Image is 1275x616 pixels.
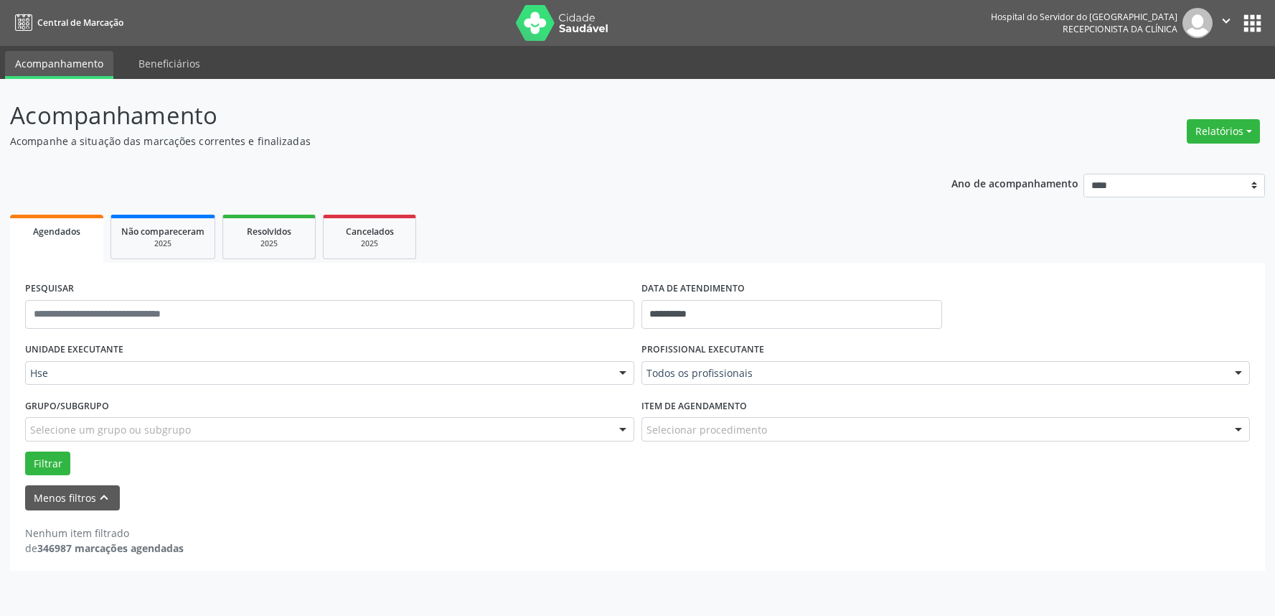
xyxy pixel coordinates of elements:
[25,541,184,556] div: de
[121,225,204,238] span: Não compareceram
[30,422,191,437] span: Selecione um grupo ou subgrupo
[10,11,123,34] a: Central de Marcação
[646,366,1221,381] span: Todos os profissionais
[25,395,109,417] label: Grupo/Subgrupo
[10,134,888,149] p: Acompanhe a situação das marcações correntes e finalizadas
[233,238,305,249] div: 2025
[96,490,112,505] i: keyboard_arrow_up
[25,278,74,300] label: PESQUISAR
[1187,119,1260,144] button: Relatórios
[10,98,888,134] p: Acompanhamento
[1240,11,1265,36] button: apps
[641,395,747,417] label: Item de agendamento
[5,51,113,79] a: Acompanhamento
[128,51,210,76] a: Beneficiários
[991,11,1177,23] div: Hospital do Servidor do [GEOGRAPHIC_DATA]
[247,225,291,238] span: Resolvidos
[121,238,204,249] div: 2025
[646,422,767,437] span: Selecionar procedimento
[37,541,184,555] strong: 346987 marcações agendadas
[641,278,745,300] label: DATA DE ATENDIMENTO
[25,526,184,541] div: Nenhum item filtrado
[25,452,70,476] button: Filtrar
[1182,8,1213,38] img: img
[1213,8,1240,38] button: 
[1063,23,1177,35] span: Recepcionista da clínica
[25,339,123,361] label: UNIDADE EXECUTANTE
[334,238,405,249] div: 2025
[30,366,605,381] span: Hse
[33,225,80,238] span: Agendados
[951,174,1078,192] p: Ano de acompanhamento
[641,339,764,361] label: PROFISSIONAL EXECUTANTE
[37,17,123,29] span: Central de Marcação
[346,225,394,238] span: Cancelados
[25,485,120,510] button: Menos filtroskeyboard_arrow_up
[1218,13,1234,29] i: 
